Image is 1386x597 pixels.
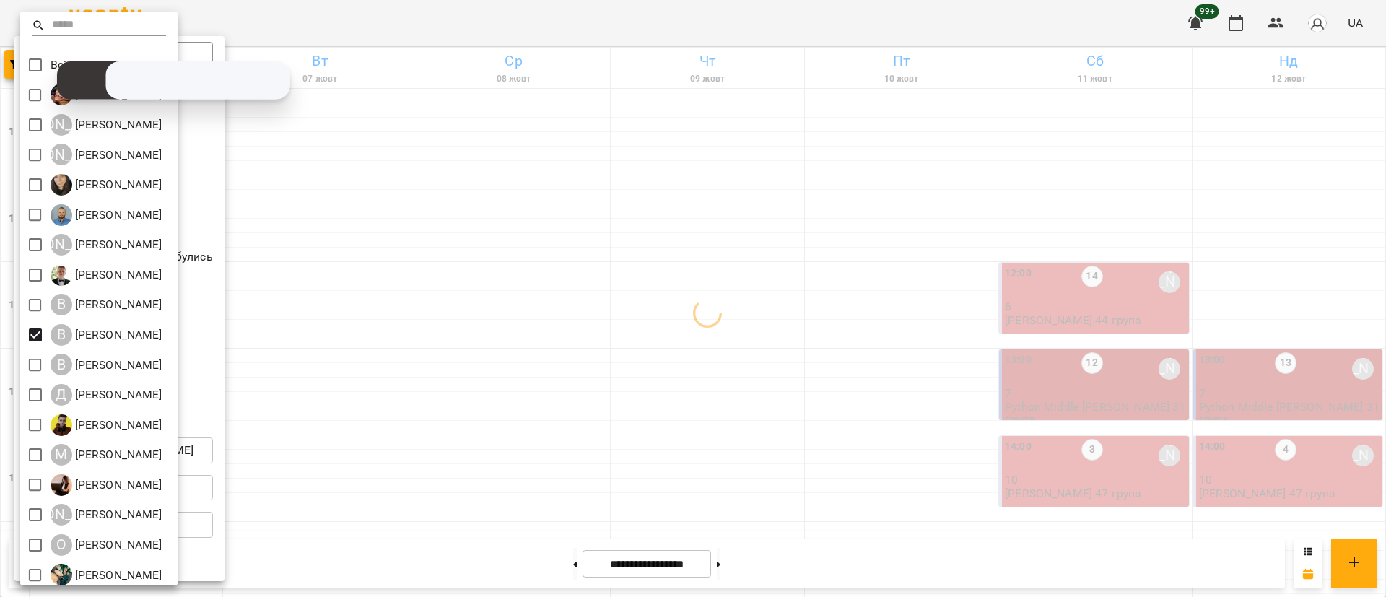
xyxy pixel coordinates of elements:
[51,444,162,466] div: Марія
[51,294,72,315] div: В
[51,144,162,165] div: Аліна Москаленко
[51,234,72,256] div: [PERSON_NAME]
[51,144,162,165] a: [PERSON_NAME] [PERSON_NAME]
[51,114,162,136] a: [PERSON_NAME] [PERSON_NAME]
[51,114,72,136] div: [PERSON_NAME]
[72,206,162,224] p: [PERSON_NAME]
[51,474,162,496] a: Н [PERSON_NAME]
[51,174,162,196] div: Анастасія Герус
[51,384,162,406] a: Д [PERSON_NAME]
[51,264,72,286] img: В
[51,204,162,226] div: Антон Костюк
[51,564,162,585] a: О [PERSON_NAME]
[51,414,72,436] img: Д
[51,474,162,496] div: Надія Шрай
[51,174,72,196] img: А
[51,564,162,585] div: Ольга Мизюк
[51,234,162,256] a: [PERSON_NAME] [PERSON_NAME]
[72,567,162,584] p: [PERSON_NAME]
[51,324,162,346] a: В [PERSON_NAME]
[72,266,162,284] p: [PERSON_NAME]
[51,534,162,556] a: О [PERSON_NAME]
[51,354,72,375] div: В
[51,444,162,466] a: М [PERSON_NAME]
[51,144,72,165] div: [PERSON_NAME]
[51,504,162,526] a: [PERSON_NAME] [PERSON_NAME]
[72,326,162,344] p: [PERSON_NAME]
[51,174,162,196] a: А [PERSON_NAME]
[72,357,162,374] p: [PERSON_NAME]
[51,504,162,526] div: Ніна Марчук
[72,446,162,463] p: [PERSON_NAME]
[72,417,162,434] p: [PERSON_NAME]
[51,56,66,74] p: Всі
[72,176,162,193] p: [PERSON_NAME]
[51,204,72,226] img: А
[51,504,72,526] div: [PERSON_NAME]
[51,564,72,585] img: О
[51,264,162,286] div: Вадим Моргун
[72,236,162,253] p: [PERSON_NAME]
[72,506,162,523] p: [PERSON_NAME]
[51,204,162,226] a: А [PERSON_NAME]
[51,84,72,105] img: І
[51,354,162,375] a: В [PERSON_NAME]
[51,84,162,105] div: Ілля Петруша
[72,116,162,134] p: [PERSON_NAME]
[51,234,162,256] div: Артем Кот
[51,114,162,136] div: Альберт Волков
[72,147,162,164] p: [PERSON_NAME]
[72,476,162,494] p: [PERSON_NAME]
[51,324,72,346] div: В
[51,474,72,496] img: Н
[51,444,72,466] div: М
[51,384,72,406] div: Д
[51,294,162,315] a: В [PERSON_NAME]
[72,536,162,554] p: [PERSON_NAME]
[51,264,162,286] a: В [PERSON_NAME]
[51,534,162,556] div: Оксана Кочанова
[51,534,72,556] div: О
[72,296,162,313] p: [PERSON_NAME]
[51,414,162,436] a: Д [PERSON_NAME]
[51,84,162,105] a: І [PERSON_NAME]
[72,386,162,404] p: [PERSON_NAME]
